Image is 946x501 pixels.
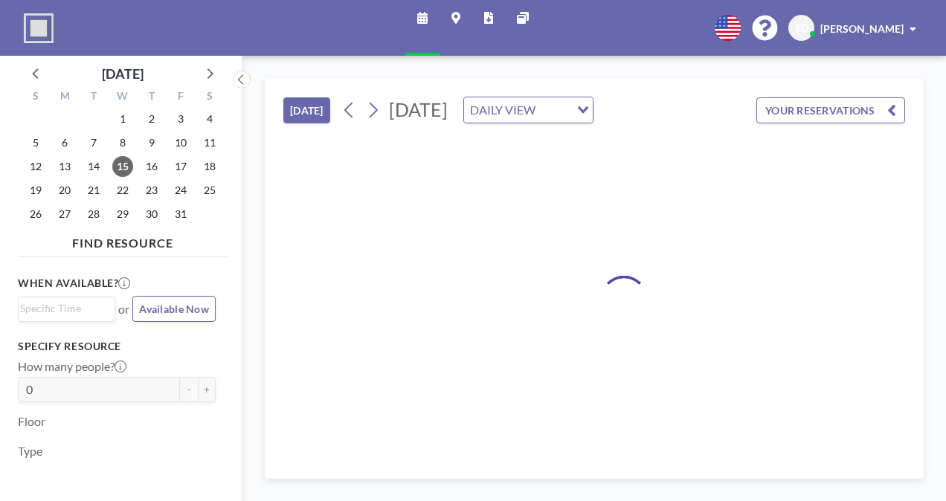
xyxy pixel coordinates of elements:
span: Wednesday, October 29, 2025 [112,204,133,224]
div: M [51,88,80,107]
span: Available Now [139,303,209,315]
button: [DATE] [283,97,330,123]
img: organization-logo [24,13,54,43]
span: Sunday, October 12, 2025 [25,156,46,177]
span: Sunday, October 5, 2025 [25,132,46,153]
span: Wednesday, October 15, 2025 [112,156,133,177]
span: Friday, October 31, 2025 [170,204,191,224]
span: Friday, October 3, 2025 [170,109,191,129]
span: Saturday, October 4, 2025 [199,109,220,129]
span: Thursday, October 23, 2025 [141,180,162,201]
span: Friday, October 17, 2025 [170,156,191,177]
div: [DATE] [102,63,144,84]
div: W [109,88,138,107]
span: Wednesday, October 1, 2025 [112,109,133,129]
input: Search for option [540,100,568,120]
span: Monday, October 13, 2025 [54,156,75,177]
span: Friday, October 24, 2025 [170,180,191,201]
span: Thursday, October 30, 2025 [141,204,162,224]
span: Saturday, October 11, 2025 [199,132,220,153]
span: Tuesday, October 21, 2025 [83,180,104,201]
span: Saturday, October 18, 2025 [199,156,220,177]
h4: FIND RESOURCE [18,230,228,250]
span: [DATE] [389,98,448,120]
span: Tuesday, October 28, 2025 [83,204,104,224]
label: Type [18,444,42,459]
span: Friday, October 10, 2025 [170,132,191,153]
div: Search for option [464,97,593,123]
span: Monday, October 6, 2025 [54,132,75,153]
span: Tuesday, October 7, 2025 [83,132,104,153]
span: Thursday, October 9, 2025 [141,132,162,153]
span: [PERSON_NAME] [820,22,904,35]
span: ED [795,22,808,35]
span: Sunday, October 26, 2025 [25,204,46,224]
h3: Specify resource [18,340,216,353]
div: Search for option [19,297,115,320]
button: - [180,377,198,402]
span: Sunday, October 19, 2025 [25,180,46,201]
span: Thursday, October 2, 2025 [141,109,162,129]
button: + [198,377,216,402]
div: S [22,88,51,107]
span: Wednesday, October 22, 2025 [112,180,133,201]
input: Search for option [20,300,106,317]
label: How many people? [18,359,126,374]
div: T [80,88,109,107]
span: or [118,302,129,317]
span: Tuesday, October 14, 2025 [83,156,104,177]
span: Saturday, October 25, 2025 [199,180,220,201]
span: Thursday, October 16, 2025 [141,156,162,177]
span: Wednesday, October 8, 2025 [112,132,133,153]
span: DAILY VIEW [467,100,538,120]
span: Monday, October 27, 2025 [54,204,75,224]
div: F [166,88,195,107]
div: T [137,88,166,107]
label: Floor [18,414,45,429]
button: Available Now [132,296,216,322]
span: Monday, October 20, 2025 [54,180,75,201]
button: YOUR RESERVATIONS [756,97,905,123]
div: S [195,88,224,107]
